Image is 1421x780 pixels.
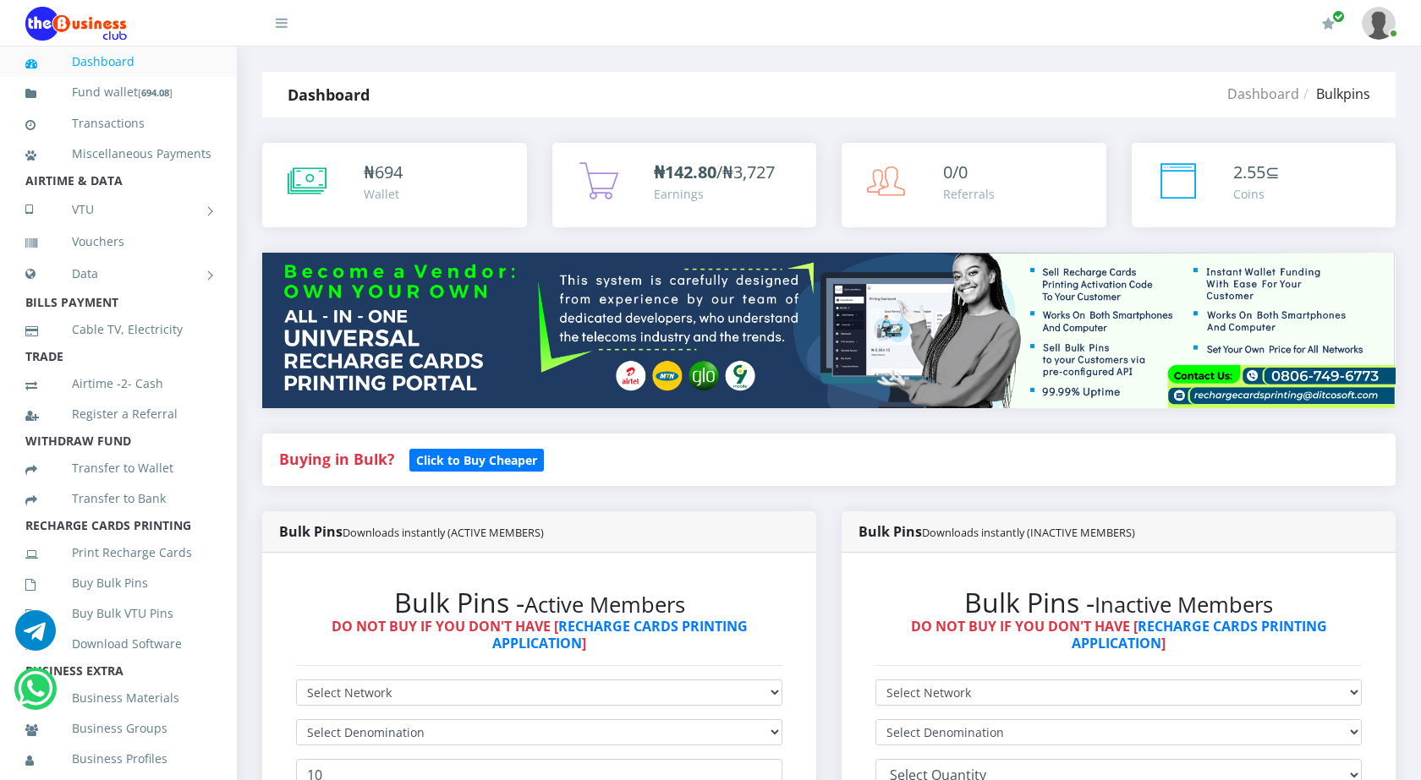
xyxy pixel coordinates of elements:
[492,617,748,652] a: RECHARGE CARDS PRINTING APPLICATION
[25,594,211,633] a: Buy Bulk VTU Pins
[288,85,370,105] strong: Dashboard
[1072,617,1327,652] a: RECHARGE CARDS PRINTING APPLICATION
[25,625,211,663] a: Download Software
[875,586,1362,619] h2: Bulk Pins -
[262,143,527,227] a: ₦694 Wallet
[25,533,211,572] a: Print Recharge Cards
[25,73,211,112] a: Fund wallet[694.08]
[25,42,211,81] a: Dashboard
[25,222,211,261] a: Vouchers
[25,7,127,41] img: Logo
[25,709,211,748] a: Business Groups
[1233,160,1280,185] div: ⊆
[25,479,211,518] a: Transfer to Bank
[15,623,56,651] a: Chat for support
[25,253,211,295] a: Data
[654,185,775,203] div: Earnings
[332,617,748,652] strong: DO NOT BUY IF YOU DON'T HAVE [ ]
[279,449,394,469] strong: Buying in Bulk?
[1322,17,1335,30] i: Renew/Upgrade Subscription
[943,185,995,203] div: Referrals
[1362,7,1396,40] img: User
[25,104,211,143] a: Transactions
[1332,10,1345,23] span: Renew/Upgrade Subscription
[859,522,1135,541] strong: Bulk Pins
[943,161,968,183] span: 0/0
[25,449,211,488] a: Transfer to Wallet
[25,310,211,349] a: Cable TV, Electricity
[138,86,173,99] small: [ ]
[375,161,403,183] span: 694
[1227,85,1299,103] a: Dashboard
[25,364,211,403] a: Airtime -2- Cash
[25,679,211,717] a: Business Materials
[25,188,211,231] a: VTU
[25,134,211,173] a: Miscellaneous Payments
[409,449,544,469] a: Click to Buy Cheaper
[296,586,782,619] h2: Bulk Pins -
[842,143,1106,227] a: 0/0 Referrals
[25,564,211,603] a: Buy Bulk Pins
[364,185,403,203] div: Wallet
[1095,590,1273,619] small: Inactive Members
[262,253,1396,408] img: multitenant_rcp.png
[25,395,211,434] a: Register a Referral
[922,525,1135,540] small: Downloads instantly (INACTIVE MEMBERS)
[416,452,537,468] b: Click to Buy Cheaper
[1299,84,1370,104] li: Bulkpins
[18,681,52,709] a: Chat for support
[654,161,775,183] span: /₦3,727
[364,160,403,185] div: ₦
[1233,161,1265,183] span: 2.55
[279,522,544,541] strong: Bulk Pins
[524,590,685,619] small: Active Members
[25,739,211,778] a: Business Profiles
[654,161,716,183] b: ₦142.80
[911,617,1327,652] strong: DO NOT BUY IF YOU DON'T HAVE [ ]
[552,143,817,227] a: ₦142.80/₦3,727 Earnings
[1233,185,1280,203] div: Coins
[141,86,169,99] b: 694.08
[343,525,544,540] small: Downloads instantly (ACTIVE MEMBERS)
